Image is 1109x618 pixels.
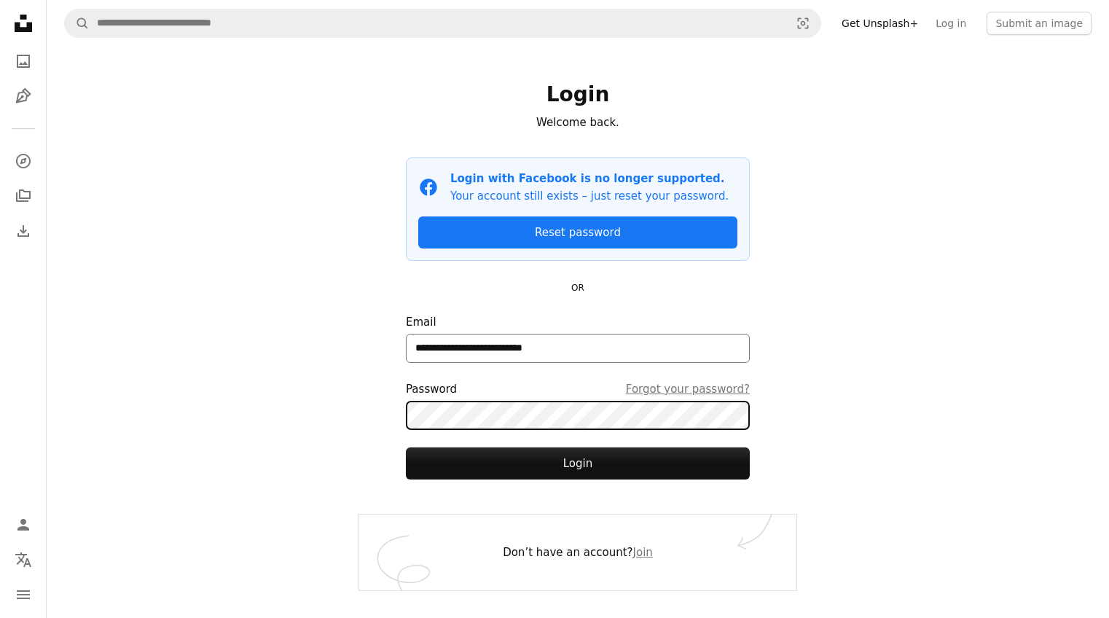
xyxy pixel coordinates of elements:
[64,9,821,38] form: Find visuals sitewide
[406,313,750,363] label: Email
[450,170,729,187] p: Login with Facebook is no longer supported.
[406,401,750,430] input: PasswordForgot your password?
[9,545,38,574] button: Language
[9,510,38,539] a: Log in / Sign up
[9,146,38,176] a: Explore
[450,187,729,205] p: Your account still exists – just reset your password.
[9,216,38,246] a: Download History
[571,283,584,293] small: OR
[9,47,38,76] a: Photos
[833,12,927,35] a: Get Unsplash+
[406,447,750,480] button: Login
[626,380,750,398] a: Forgot your password?
[785,9,820,37] button: Visual search
[406,114,750,131] p: Welcome back.
[987,12,1092,35] button: Submit an image
[9,82,38,111] a: Illustrations
[927,12,975,35] a: Log in
[359,515,796,590] div: Don’t have an account?
[406,380,750,398] div: Password
[9,181,38,211] a: Collections
[633,546,653,559] a: Join
[9,9,38,41] a: Home — Unsplash
[406,334,750,363] input: Email
[9,580,38,609] button: Menu
[65,9,90,37] button: Search Unsplash
[418,216,737,249] a: Reset password
[406,82,750,108] h1: Login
